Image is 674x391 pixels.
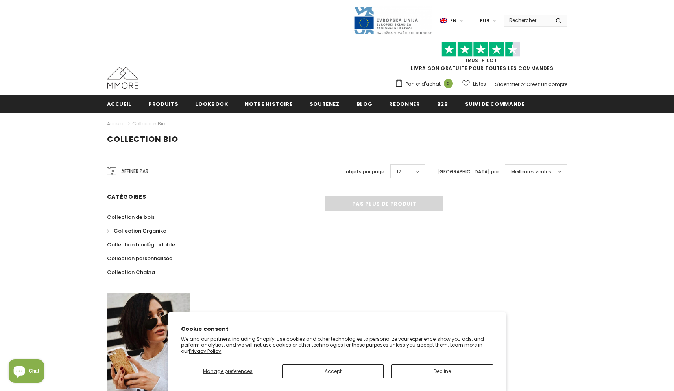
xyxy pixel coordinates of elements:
[356,95,373,112] a: Blog
[346,168,384,176] label: objets par page
[389,100,420,108] span: Redonner
[107,255,172,262] span: Collection personnalisée
[107,268,155,276] span: Collection Chakra
[245,95,292,112] a: Notre histoire
[473,80,486,88] span: Listes
[132,120,165,127] a: Collection Bio
[107,238,175,251] a: Collection biodégradable
[148,95,178,112] a: Produits
[107,213,155,221] span: Collection de bois
[353,6,432,35] img: Javni Razpis
[310,100,340,108] span: soutenez
[310,95,340,112] a: soutenez
[189,348,221,354] a: Privacy Policy
[511,168,551,176] span: Meilleures ventes
[437,95,448,112] a: B2B
[107,251,172,265] a: Collection personnalisée
[107,119,125,128] a: Accueil
[440,17,447,24] img: i-lang-1.png
[450,17,456,25] span: en
[6,359,46,385] inbox-online-store-chat: Shopify online store chat
[107,210,155,224] a: Collection de bois
[195,95,228,112] a: Lookbook
[181,364,274,378] button: Manage preferences
[107,95,132,112] a: Accueil
[356,100,373,108] span: Blog
[107,67,138,89] img: Cas MMORE
[495,81,519,88] a: S'identifier
[462,77,486,91] a: Listes
[181,325,493,333] h2: Cookie consent
[195,100,228,108] span: Lookbook
[107,265,155,279] a: Collection Chakra
[441,42,520,57] img: Faites confiance aux étoiles pilotes
[480,17,489,25] span: EUR
[107,193,146,201] span: Catégories
[504,15,550,26] input: Search Site
[282,364,384,378] button: Accept
[389,95,420,112] a: Redonner
[107,100,132,108] span: Accueil
[444,79,453,88] span: 0
[406,80,441,88] span: Panier d'achat
[526,81,567,88] a: Créez un compte
[465,100,525,108] span: Suivi de commande
[521,81,525,88] span: or
[437,168,499,176] label: [GEOGRAPHIC_DATA] par
[148,100,178,108] span: Produits
[437,100,448,108] span: B2B
[245,100,292,108] span: Notre histoire
[395,78,457,90] a: Panier d'achat 0
[391,364,493,378] button: Decline
[465,57,497,64] a: TrustPilot
[121,167,148,176] span: Affiner par
[107,241,175,248] span: Collection biodégradable
[107,224,166,238] a: Collection Organika
[353,17,432,24] a: Javni Razpis
[181,336,493,354] p: We and our partners, including Shopify, use cookies and other technologies to personalize your ex...
[397,168,401,176] span: 12
[395,45,567,72] span: LIVRAISON GRATUITE POUR TOUTES LES COMMANDES
[114,227,166,235] span: Collection Organika
[465,95,525,112] a: Suivi de commande
[107,134,178,145] span: Collection Bio
[203,368,253,374] span: Manage preferences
